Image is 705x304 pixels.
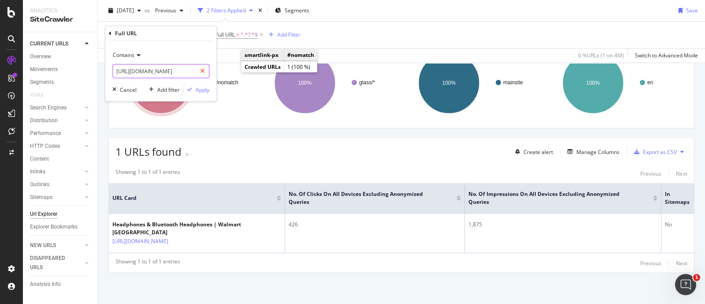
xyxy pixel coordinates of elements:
[30,90,52,100] a: Visits
[631,49,698,63] button: Switch to Advanced Mode
[285,7,309,14] span: Segments
[564,146,620,157] button: Manage Columns
[284,49,318,61] td: #nomatch
[647,79,653,86] text: en
[112,194,275,202] span: URL Card
[30,241,56,250] div: NEW URLS
[113,51,134,59] span: Contains
[30,254,82,272] a: DISAPPEARED URLS
[30,180,82,189] a: Outlinks
[184,85,209,94] button: Apply
[676,170,687,177] div: Next
[152,7,176,14] span: Previous
[30,222,91,232] a: Explorer Bookmarks
[586,80,600,86] text: 100%
[115,144,182,159] span: 1 URLs found
[30,15,90,25] div: SiteCrawler
[30,180,49,189] div: Outlinks
[241,61,284,73] td: Crawled URLs
[289,190,443,206] span: No. of Clicks On All Devices excluding anonymized queries
[30,39,82,49] a: CURRENT URLS
[675,274,696,295] iframe: Intercom live chat
[503,79,523,86] text: mainsite
[640,168,661,179] button: Previous
[112,237,168,246] a: [URL][DOMAIN_NAME]
[115,45,253,121] div: A chart.
[30,7,90,15] div: Analytics
[277,31,301,38] div: Add Filter
[631,145,677,159] button: Export as CSV
[215,79,238,86] text: #nomatch
[289,221,461,229] div: 426
[265,30,301,40] button: Add Filter
[676,258,687,268] button: Next
[640,258,661,268] button: Previous
[30,52,51,61] div: Overview
[260,45,397,121] svg: A chart.
[236,31,239,38] span: ≠
[117,7,134,14] span: 2025 Aug. 22nd
[468,221,657,229] div: 1,875
[115,258,180,268] div: Showing 1 to 1 of 1 entries
[298,80,312,86] text: 100%
[676,259,687,267] div: Next
[30,90,43,100] div: Visits
[30,78,91,87] a: Segments
[30,280,91,289] a: Analysis Info
[256,6,264,15] div: times
[30,142,60,151] div: HTTP Codes
[30,280,61,289] div: Analysis Info
[30,103,82,113] a: Search Engines
[30,167,82,176] a: Inlinks
[576,148,620,156] div: Manage Columns
[190,150,192,158] div: -
[185,153,189,156] img: Equal
[30,39,68,49] div: CURRENT URLS
[30,254,74,272] div: DISAPPEARED URLS
[640,170,661,177] div: Previous
[30,52,91,61] a: Overview
[665,190,696,206] span: In Sitemaps
[693,274,700,281] span: 1
[30,210,57,219] div: Url Explorer
[145,7,152,14] span: vs
[468,190,640,206] span: No. of Impressions On All Devices excluding anonymized queries
[548,45,685,121] svg: A chart.
[115,30,137,37] div: Full URL
[30,65,91,74] a: Movements
[115,168,180,179] div: Showing 1 to 1 of 1 entries
[643,148,677,156] div: Export as CSV
[30,210,91,219] a: Url Explorer
[196,86,209,94] div: Apply
[442,80,456,86] text: 100%
[30,65,58,74] div: Movements
[194,4,256,18] button: 2 Filters Applied
[635,52,698,59] div: Switch to Advanced Mode
[30,142,82,151] a: HTTP Codes
[686,7,698,14] div: Save
[30,167,45,176] div: Inlinks
[30,193,52,202] div: Sitemaps
[30,222,78,232] div: Explorer Bookmarks
[109,85,137,94] button: Cancel
[404,45,541,121] svg: A chart.
[30,241,82,250] a: NEW URLS
[30,129,61,138] div: Performance
[120,86,137,94] div: Cancel
[215,31,235,38] span: Full URL
[676,168,687,179] button: Next
[30,154,91,164] a: Content
[675,4,698,18] button: Save
[30,116,82,125] a: Distribution
[30,193,82,202] a: Sitemaps
[640,259,661,267] div: Previous
[30,129,82,138] a: Performance
[105,4,145,18] button: [DATE]
[523,148,553,156] div: Create alert
[241,49,284,61] td: smartlink-px
[157,86,180,94] div: Add filter
[359,79,375,86] text: glass/*
[271,4,313,18] button: Segments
